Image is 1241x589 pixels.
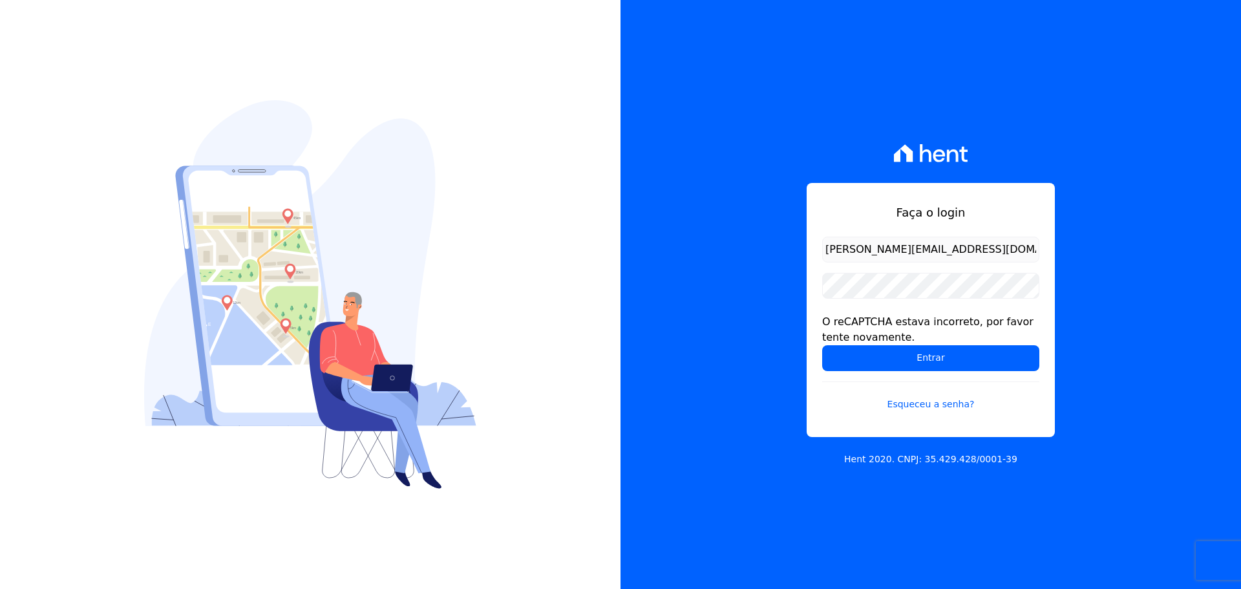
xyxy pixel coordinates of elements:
div: O reCAPTCHA estava incorreto, por favor tente novamente. [822,314,1039,345]
input: Email [822,237,1039,262]
a: Esqueceu a senha? [822,381,1039,411]
h1: Faça o login [822,204,1039,221]
p: Hent 2020. CNPJ: 35.429.428/0001-39 [844,453,1017,466]
img: Login [144,100,476,489]
input: Entrar [822,345,1039,371]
